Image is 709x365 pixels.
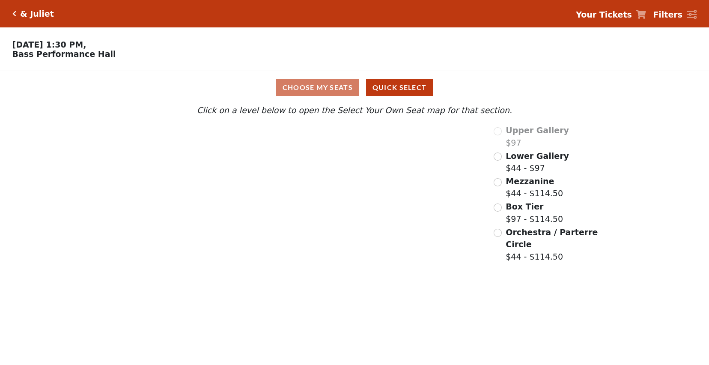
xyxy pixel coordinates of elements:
label: $44 - $114.50 [506,226,599,263]
path: Upper Gallery - Seats Available: 0 [167,131,322,168]
path: Lower Gallery - Seats Available: 93 [179,162,343,213]
strong: Filters [653,10,682,19]
label: $44 - $114.50 [506,175,563,200]
label: $44 - $97 [506,150,569,174]
button: Quick Select [366,79,433,96]
span: Mezzanine [506,177,554,186]
span: Box Tier [506,202,543,211]
label: $97 - $114.50 [506,200,563,225]
span: Lower Gallery [506,151,569,161]
span: Orchestra / Parterre Circle [506,227,598,249]
span: Upper Gallery [506,126,569,135]
a: Your Tickets [576,9,646,21]
a: Filters [653,9,697,21]
path: Orchestra / Parterre Circle - Seats Available: 42 [252,260,409,355]
a: Click here to go back to filters [12,11,16,17]
label: $97 [506,124,569,149]
strong: Your Tickets [576,10,632,19]
h5: & Juliet [20,9,54,19]
p: Click on a level below to open the Select Your Own Seat map for that section. [95,104,614,117]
